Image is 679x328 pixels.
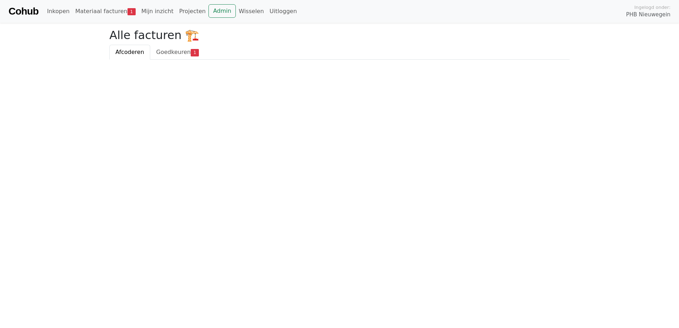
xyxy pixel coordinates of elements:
span: 1 [127,8,136,15]
a: Projecten [176,4,208,18]
a: Inkopen [44,4,72,18]
a: Afcoderen [109,45,150,60]
span: Goedkeuren [156,49,191,55]
a: Cohub [9,3,38,20]
span: Afcoderen [115,49,144,55]
a: Uitloggen [267,4,300,18]
a: Admin [208,4,236,18]
span: PHB Nieuwegein [626,11,670,19]
span: 1 [191,49,199,56]
h2: Alle facturen 🏗️ [109,28,570,42]
a: Wisselen [236,4,267,18]
span: Ingelogd onder: [634,4,670,11]
a: Goedkeuren1 [150,45,205,60]
a: Mijn inzicht [138,4,176,18]
a: Materiaal facturen1 [72,4,138,18]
